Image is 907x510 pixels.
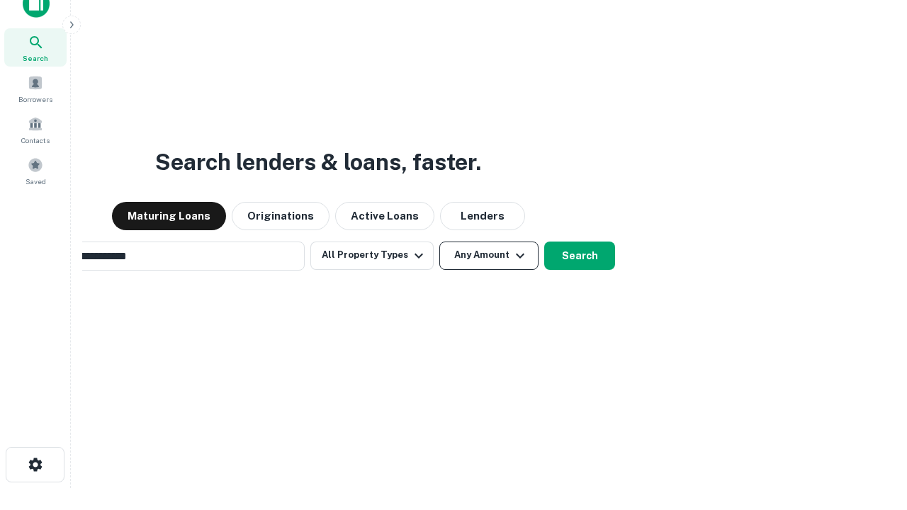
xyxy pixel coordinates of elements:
h3: Search lenders & loans, faster. [155,145,481,179]
button: Maturing Loans [112,202,226,230]
button: Lenders [440,202,525,230]
button: Active Loans [335,202,434,230]
a: Saved [4,152,67,190]
a: Contacts [4,110,67,149]
button: Any Amount [439,242,539,270]
a: Borrowers [4,69,67,108]
span: Borrowers [18,93,52,105]
span: Search [23,52,48,64]
span: Contacts [21,135,50,146]
button: All Property Types [310,242,434,270]
span: Saved [26,176,46,187]
iframe: Chat Widget [836,397,907,465]
button: Originations [232,202,329,230]
a: Search [4,28,67,67]
button: Search [544,242,615,270]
